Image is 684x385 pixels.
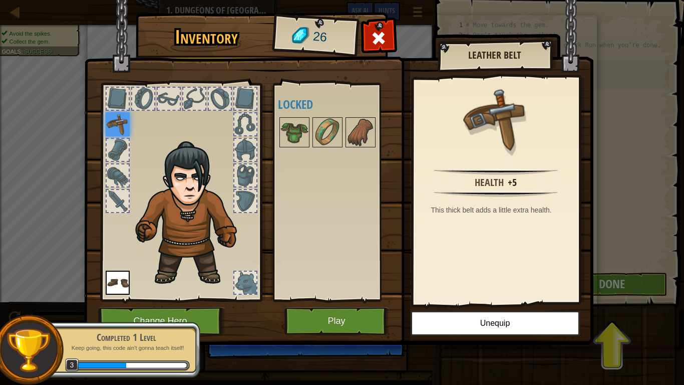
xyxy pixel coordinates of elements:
button: Change Hero [98,307,225,335]
h4: Locked [278,98,396,111]
div: Health [475,175,504,190]
img: portrait.png [347,118,375,146]
button: Unequip [411,311,580,336]
h1: Inventory [143,27,270,48]
img: hr.png [434,191,557,197]
img: portrait.png [106,271,130,295]
img: trophy.png [6,327,51,373]
button: Play [284,307,389,335]
img: portrait.png [313,118,341,146]
div: Completed 1 Level [64,330,190,344]
img: portrait.png [106,112,130,136]
img: portrait.png [463,86,528,151]
img: portrait.png [280,118,308,146]
span: 26 [312,28,327,47]
h2: Leather Belt [448,50,542,61]
span: 3 [65,358,79,372]
img: hr.png [434,169,557,175]
div: This thick belt adds a little extra health. [431,205,566,215]
p: Keep going, this code ain't gonna teach itself! [64,344,190,352]
img: hair_2.png [131,141,253,287]
div: +5 [508,175,517,190]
